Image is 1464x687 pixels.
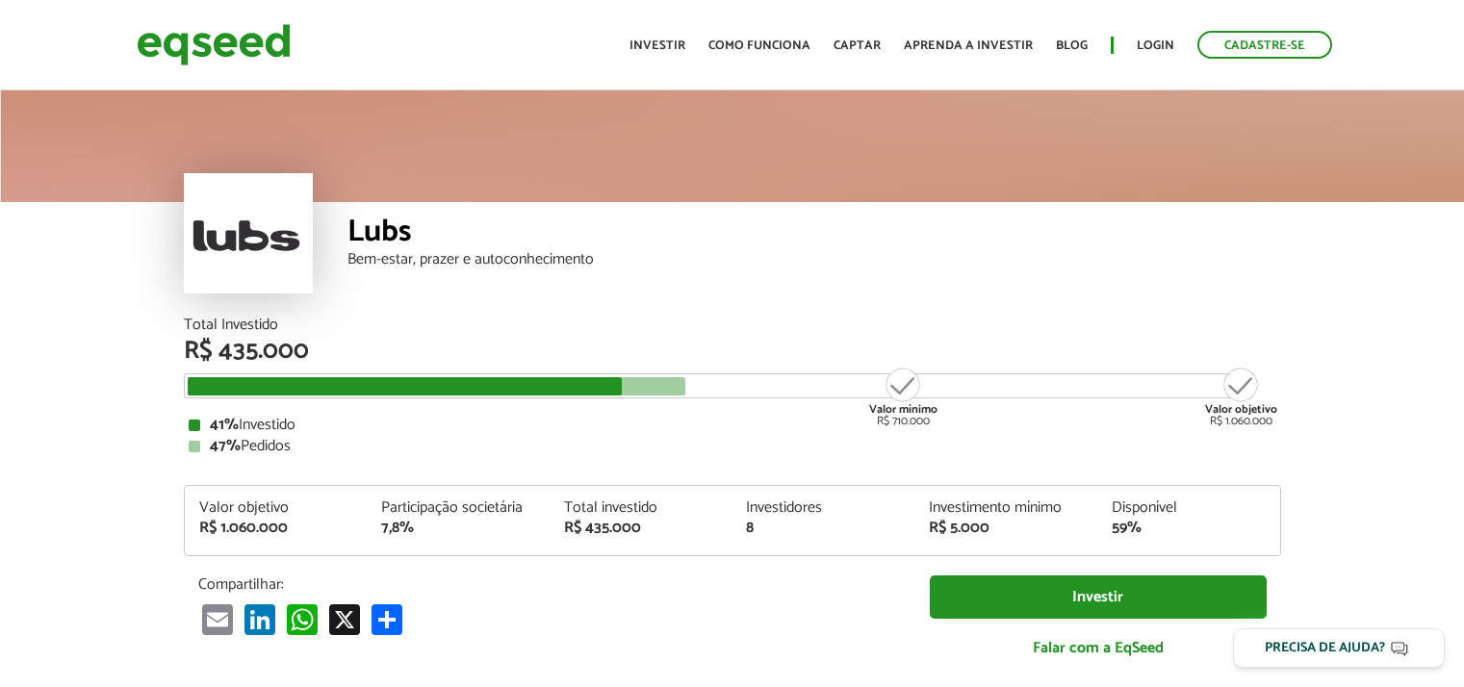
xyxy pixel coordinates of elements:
a: WhatsApp [283,603,321,635]
a: Login [1137,39,1174,52]
strong: Valor objetivo [1205,400,1277,419]
a: Investir [629,39,685,52]
div: Lubs [347,216,1281,252]
div: Participação societária [381,500,535,516]
div: Total Investido [184,318,1281,333]
a: LinkedIn [241,603,279,635]
a: Email [198,603,237,635]
div: 59% [1112,521,1266,536]
div: Investimento mínimo [929,500,1083,516]
strong: Valor mínimo [869,400,937,419]
div: R$ 5.000 [929,521,1083,536]
div: R$ 1.060.000 [1205,366,1277,427]
a: Blog [1056,39,1088,52]
a: X [325,603,364,635]
div: Investidores [746,500,900,516]
p: Compartilhar: [198,575,901,594]
a: Como funciona [708,39,810,52]
a: Cadastre-se [1197,31,1332,59]
strong: 41% [210,412,239,438]
a: Aprenda a investir [904,39,1033,52]
div: Pedidos [189,439,1276,454]
div: R$ 435.000 [184,339,1281,364]
div: R$ 710.000 [867,366,939,427]
img: EqSeed [137,19,291,70]
div: R$ 1.060.000 [199,521,353,536]
strong: 47% [210,433,241,459]
div: 7,8% [381,521,535,536]
div: 8 [746,521,900,536]
div: Total investido [564,500,718,516]
a: Falar com a EqSeed [930,628,1267,668]
div: R$ 435.000 [564,521,718,536]
div: Disponível [1112,500,1266,516]
a: Compartilhar [368,603,406,635]
div: Investido [189,418,1276,433]
a: Captar [834,39,881,52]
div: Valor objetivo [199,500,353,516]
div: Bem-estar, prazer e autoconhecimento [347,252,1281,267]
a: Investir [930,575,1267,619]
